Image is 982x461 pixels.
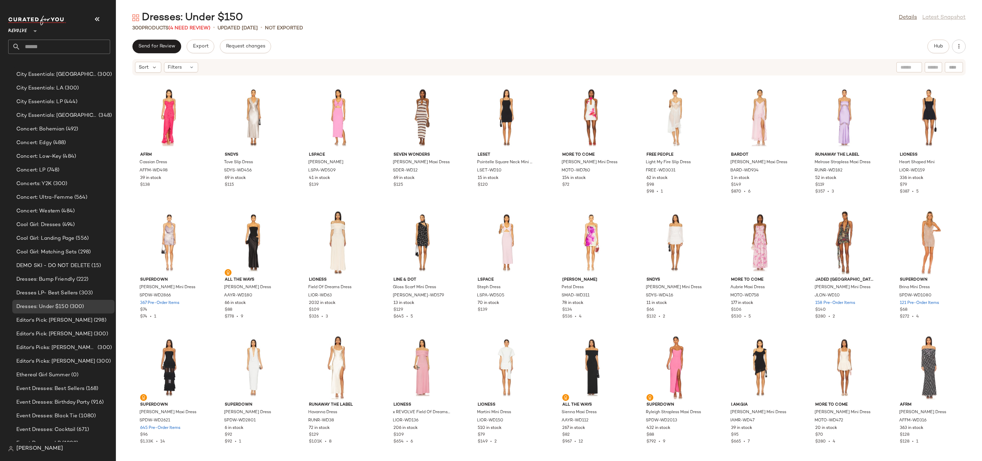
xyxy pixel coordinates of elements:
[16,317,92,324] span: Editor's Pick: [PERSON_NAME]
[562,175,586,181] span: 154 in stock
[656,315,663,319] span: •
[646,432,654,438] span: $88
[16,166,46,174] span: Concert: LP
[579,315,582,319] span: 4
[63,98,78,106] span: (444)
[70,371,78,379] span: (0)
[730,168,759,174] span: BARD-WD934
[557,211,626,274] img: SMAD-WD311_V1.jpg
[132,25,210,32] div: Products
[16,289,78,297] span: Dresses LP- Best Sellers
[894,336,963,399] img: AFFM-WD316_V1.jpg
[261,24,262,32] span: •
[16,330,92,338] span: Editor's Pick: [PERSON_NAME]
[309,425,330,431] span: 72 in stock
[393,175,415,181] span: 69 in stock
[562,277,620,283] span: [PERSON_NAME]
[140,307,147,313] span: $74
[224,159,253,166] span: Tove Slip Dress
[404,315,411,319] span: •
[226,44,265,49] span: Request changes
[899,293,932,299] span: SPDW-WD1080
[731,277,789,283] span: MORE TO COME
[187,40,214,53] button: Export
[646,182,654,188] span: $98
[815,284,871,291] span: [PERSON_NAME] Mini Dress
[899,159,935,166] span: Heart Shaped Mini
[90,399,104,406] span: (916)
[73,194,88,201] span: (564)
[319,315,326,319] span: •
[16,344,96,352] span: Editor's Picks: [PERSON_NAME], Divisional Merchandise Manager
[663,315,665,319] span: 2
[16,303,69,311] span: Dresses: Under $150
[900,402,958,408] span: AFRM
[478,152,536,158] span: LESET
[61,221,75,229] span: (494)
[64,125,78,133] span: (492)
[16,194,73,201] span: Concert: Ultra-Femme
[16,98,63,106] span: City Essentials: LP
[825,190,832,194] span: •
[478,300,499,306] span: 70 in stock
[132,14,139,21] img: svg%3e
[61,153,76,160] span: (484)
[308,409,337,416] span: Havanna Dress
[562,418,589,424] span: AAYR-WD112
[393,293,444,299] span: [PERSON_NAME]-WD579
[16,180,52,188] span: Concerts: Y2K
[139,418,170,424] span: SPDW-WD2621
[641,336,710,399] img: SPDW-WD2013_V1.jpg
[934,44,943,49] span: Hub
[646,284,702,291] span: [PERSON_NAME] Mini Dress
[899,14,917,22] a: Details
[309,307,319,313] span: $109
[8,446,14,451] img: svg%3e
[646,190,654,194] span: $98
[213,24,215,32] span: •
[326,315,328,319] span: 3
[562,293,590,299] span: SMAD-WD311
[16,71,96,79] span: City Essentials: [GEOGRAPHIC_DATA]
[78,289,93,297] span: (303)
[478,307,487,313] span: $139
[8,23,27,36] span: Revolve
[810,86,879,149] img: RUNR-WD182_V1.jpg
[900,425,923,431] span: 363 in stock
[309,277,367,283] span: LIONESS
[731,152,789,158] span: Bardot
[741,190,748,194] span: •
[393,277,451,283] span: Line & Dot
[393,409,451,416] span: x REVOLVE Field Of Dreams Maxi
[308,168,336,174] span: LSPA-WD509
[139,159,167,166] span: Cassian Dress
[815,175,836,181] span: 52 in stock
[726,211,794,274] img: MOTO-WD758_V1.jpg
[303,86,372,149] img: LSPA-WD509_V1.jpg
[900,315,909,319] span: $272
[139,64,149,71] span: Sort
[16,125,64,133] span: Concert: Bohemian
[303,336,372,399] img: RUNR-WD38_V1.jpg
[393,168,418,174] span: SDER-WD12
[16,84,63,92] span: City Essentials: LA
[730,284,765,291] span: Aubrie Maxi Dress
[646,159,691,166] span: Light My Fire Slip Dress
[477,418,503,424] span: LIOR-WD150
[77,412,96,420] span: (1080)
[557,336,626,399] img: AAYR-WD112_V1.jpg
[562,284,584,291] span: Petal Dress
[135,211,204,274] img: SPDW-WD2866_V1.jpg
[303,211,372,274] img: LIOR-WD63_V1.jpg
[562,409,597,416] span: Sienna Maxi Dress
[646,409,701,416] span: Ryleigh Strapless Maxi Dress
[731,300,753,306] span: 177 in stock
[646,152,704,158] span: Free People
[96,71,112,79] span: (300)
[96,344,112,352] span: (300)
[815,168,843,174] span: RUNR-WD182
[646,425,670,431] span: 432 in stock
[646,307,654,313] span: $66
[265,25,303,32] p: Not Exported
[16,399,90,406] span: Event Dresses: Birthday Party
